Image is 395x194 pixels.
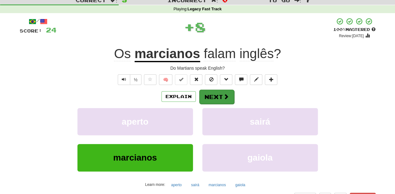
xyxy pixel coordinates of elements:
[239,46,274,61] span: inglês
[159,74,172,85] button: 🧠
[122,117,149,127] span: aperto
[202,108,318,135] button: sairá
[220,74,232,85] button: Grammar (alt+g)
[250,117,270,127] span: sairá
[161,91,196,102] button: Explain
[130,74,142,85] button: ½
[113,153,157,162] span: marcianos
[202,144,318,171] button: gaiola
[200,46,281,61] span: ?
[205,180,229,190] button: marcianos
[77,144,193,171] button: marcianos
[339,34,364,38] small: Review: [DATE]
[20,28,42,33] span: Score:
[333,27,346,32] span: 100 %
[144,74,156,85] button: Favorite sentence (alt+f)
[204,46,236,61] span: falam
[188,180,203,190] button: sairá
[205,74,217,85] button: Ignore sentence (alt+i)
[195,19,206,35] span: 8
[46,26,57,34] span: 24
[118,74,130,85] button: Play sentence audio (ctl+space)
[187,7,221,11] strong: Legacy Fast Track
[20,65,376,71] div: Do Martians speak English?
[20,17,57,25] div: /
[77,108,193,135] button: aperto
[175,74,187,85] button: Set this sentence to 100% Mastered (alt+m)
[265,74,277,85] button: Add to collection (alt+a)
[247,153,273,162] span: gaiola
[333,27,376,32] div: Mastered
[232,180,249,190] button: gaiola
[168,180,185,190] button: aperto
[114,46,131,61] span: Os
[235,74,247,85] button: Discuss sentence (alt+u)
[190,74,202,85] button: Reset to 0% Mastered (alt+r)
[135,46,200,62] u: marcianos
[184,17,195,36] span: +
[250,74,262,85] button: Edit sentence (alt+d)
[145,182,165,187] small: Learn more:
[116,74,142,85] div: Text-to-speech controls
[199,90,234,104] button: Next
